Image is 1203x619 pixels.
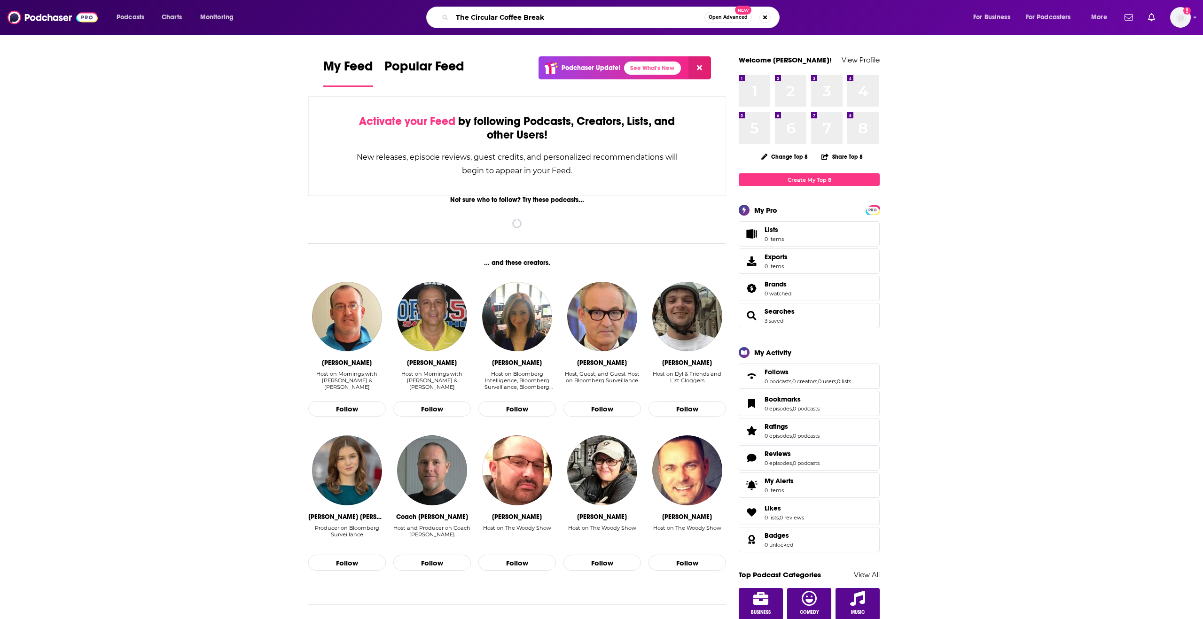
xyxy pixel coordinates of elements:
[1170,7,1191,28] button: Show profile menu
[739,527,880,552] span: Badges
[742,255,761,268] span: Exports
[765,433,792,439] a: 0 episodes
[308,401,386,417] button: Follow
[308,513,386,521] div: McKinnon de Kuyper
[393,555,471,571] button: Follow
[739,418,880,443] span: Ratings
[793,460,820,466] a: 0 podcasts
[393,371,471,390] div: Host on Mornings with [PERSON_NAME] & [PERSON_NAME]
[765,280,791,288] a: Brands
[1121,9,1137,25] a: Show notifications dropdown
[492,513,542,521] div: Jeff Fife
[568,525,636,531] div: Host on The Woody Show
[735,6,752,15] span: New
[322,359,372,367] div: Eli Savoie
[842,55,880,64] a: View Profile
[739,55,832,64] a: Welcome [PERSON_NAME]!
[739,276,880,301] span: Brands
[765,477,794,485] span: My Alerts
[765,514,779,521] a: 0 lists
[792,433,793,439] span: ,
[356,150,679,178] div: New releases, episode reviews, guest credits, and personalized recommendations will begin to appe...
[483,525,551,545] div: Host on The Woody Show
[162,11,182,24] span: Charts
[1026,11,1071,24] span: For Podcasters
[765,225,778,234] span: Lists
[194,10,246,25] button: open menu
[739,445,880,471] span: Reviews
[765,253,788,261] span: Exports
[624,62,681,75] a: See What's New
[563,371,641,384] div: Host, Guest, and Guest Host on Bloomberg Surveillance
[739,248,880,274] a: Exports
[397,282,467,351] img: Greg Gaston
[739,472,880,498] a: My Alerts
[742,282,761,295] a: Brands
[765,504,804,512] a: Likes
[792,405,793,412] span: ,
[393,371,471,391] div: Host on Mornings with Greg & Eli
[854,570,880,579] a: View All
[308,259,726,267] div: ... and these creators.
[1170,7,1191,28] span: Logged in as danikarchmer
[836,378,837,385] span: ,
[704,12,752,23] button: Open AdvancedNew
[765,290,791,297] a: 0 watched
[652,435,722,505] img: Greg Gory
[308,371,386,391] div: Host on Mornings with Greg & Eli
[308,525,386,538] div: Producer on Bloomberg Surveillance
[754,206,777,215] div: My Pro
[792,378,817,385] a: 0 creators
[765,280,787,288] span: Brands
[483,525,551,531] div: Host on The Woody Show
[765,395,820,403] a: Bookmarks
[1091,11,1107,24] span: More
[563,401,641,417] button: Follow
[739,500,880,525] span: Likes
[308,555,386,571] button: Follow
[662,513,712,521] div: Greg Gory
[563,555,641,571] button: Follow
[478,371,556,390] div: Host on Bloomberg Intelligence, Bloomberg Surveillance, Bloomberg Daybreak: US Edition, and Bloom...
[742,397,761,410] a: Bookmarks
[765,368,789,376] span: Follows
[792,460,793,466] span: ,
[435,7,789,28] div: Search podcasts, credits, & more...
[478,555,556,571] button: Follow
[567,435,637,505] a: Renae Ravey
[653,525,721,531] div: Host on The Woody Show
[308,371,386,390] div: Host on Mornings with [PERSON_NAME] & [PERSON_NAME]
[742,479,761,492] span: My Alerts
[765,422,820,431] a: Ratings
[765,422,788,431] span: Ratings
[567,282,637,351] img: Tom Keene
[478,401,556,417] button: Follow
[397,435,467,505] img: Coach Corey Wayne
[1183,7,1191,15] svg: Add a profile image
[765,460,792,466] a: 0 episodes
[739,570,821,579] a: Top Podcast Categories
[356,115,679,142] div: by following Podcasts, Creators, Lists, and other Users!
[653,525,721,545] div: Host on The Woody Show
[110,10,156,25] button: open menu
[837,378,851,385] a: 0 lists
[384,58,464,80] span: Popular Feed
[308,525,386,545] div: Producer on Bloomberg Surveillance
[1144,9,1159,25] a: Show notifications dropdown
[482,435,552,505] img: Jeff Fife
[482,282,552,351] img: Lisa Abramowicz
[562,64,620,72] p: Podchaser Update!
[117,11,144,24] span: Podcasts
[765,487,794,494] span: 0 items
[652,282,722,351] a: Dylan Buckley
[765,395,801,403] span: Bookmarks
[765,307,795,316] a: Searches
[156,10,187,25] a: Charts
[755,151,813,162] button: Change Top 8
[323,58,373,87] a: My Feed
